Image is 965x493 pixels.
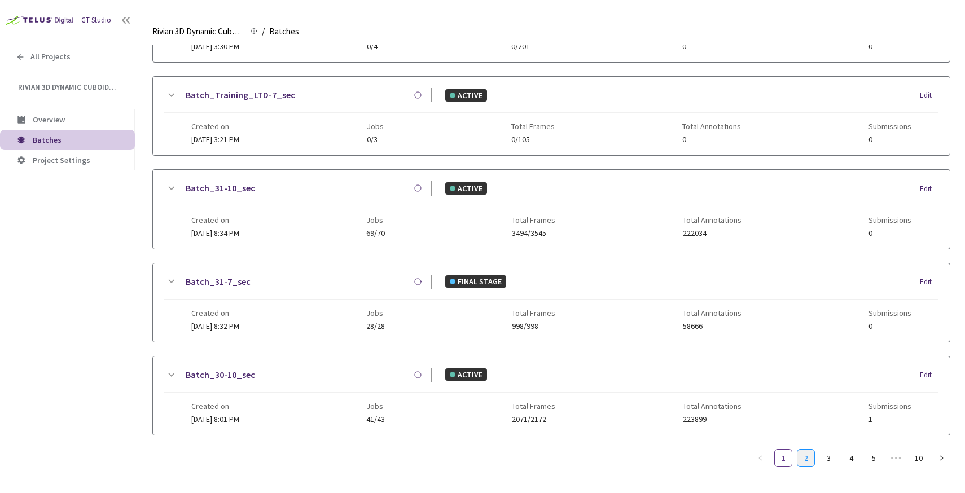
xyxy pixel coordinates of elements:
span: [DATE] 3:21 PM [191,134,239,144]
div: ACTIVE [445,368,487,381]
li: 10 [910,449,928,467]
span: 0 [682,42,741,51]
li: / [262,25,265,38]
span: 223899 [683,415,742,424]
div: FINAL STAGE [445,275,506,288]
li: 5 [865,449,883,467]
span: Total Annotations [683,309,742,318]
span: Created on [191,309,239,318]
span: Total Frames [511,122,555,131]
span: Created on [191,215,239,225]
span: Total Annotations [682,122,741,131]
span: [DATE] 8:32 PM [191,321,239,331]
span: [DATE] 8:01 PM [191,414,239,424]
span: Created on [191,402,239,411]
span: 0 [682,135,741,144]
span: Batches [33,135,62,145]
span: Total Frames [512,309,555,318]
span: Submissions [869,122,911,131]
span: Total Frames [512,402,555,411]
li: Previous Page [752,449,770,467]
li: 4 [842,449,860,467]
span: 0/105 [511,135,555,144]
span: [DATE] 8:34 PM [191,228,239,238]
span: Total Frames [512,215,555,225]
span: Jobs [366,309,385,318]
a: 5 [865,450,882,466]
a: Batch_31-7_sec [186,275,251,289]
span: Submissions [869,402,911,411]
li: 2 [797,449,815,467]
div: ACTIVE [445,182,487,195]
div: Batch_31-7_secFINAL STAGEEditCreated on[DATE] 8:32 PMJobs28/28Total Frames998/998Total Annotation... [153,263,950,342]
span: Batches [269,25,299,38]
span: Created on [191,122,239,131]
span: 222034 [683,229,742,237]
span: 998/998 [512,322,555,331]
li: Next 5 Pages [887,449,905,467]
span: 2071/2172 [512,415,555,424]
span: 28/28 [366,322,385,331]
span: Rivian 3D Dynamic Cuboids[2024-25] [18,82,119,92]
span: 0 [869,135,911,144]
span: [DATE] 3:30 PM [191,41,239,51]
span: 0/201 [511,42,555,51]
div: Batch_30-10_secACTIVEEditCreated on[DATE] 8:01 PMJobs41/43Total Frames2071/2172Total Annotations2... [153,356,950,435]
span: Jobs [366,402,385,411]
div: ACTIVE [445,89,487,102]
div: Batch_Training_LTD-7_secACTIVEEditCreated on[DATE] 3:21 PMJobs0/3Total Frames0/105Total Annotatio... [153,77,950,155]
span: Overview [33,115,65,125]
span: 0/3 [367,135,384,144]
div: GT Studio [81,15,111,26]
a: Batch_30-10_sec [186,368,255,382]
span: Project Settings [33,155,90,165]
button: left [752,449,770,467]
span: Total Annotations [683,402,742,411]
span: right [938,455,945,461]
span: Submissions [869,309,911,318]
a: 2 [797,450,814,466]
span: 0 [869,322,911,331]
span: 0/4 [367,42,384,51]
span: 3494/3545 [512,229,555,237]
li: Next Page [932,449,950,467]
a: 4 [843,450,859,466]
span: Jobs [366,215,385,225]
span: Rivian 3D Dynamic Cuboids[2024-25] [152,25,244,38]
span: Jobs [367,122,384,131]
span: All Projects [30,52,71,61]
span: 0 [869,42,911,51]
span: 1 [869,415,911,424]
div: Edit [920,276,938,288]
div: Batch_31-10_secACTIVEEditCreated on[DATE] 8:34 PMJobs69/70Total Frames3494/3545Total Annotations2... [153,170,950,248]
span: Submissions [869,215,911,225]
span: left [757,455,764,461]
span: 0 [869,229,911,237]
span: 58666 [683,322,742,331]
a: 3 [820,450,837,466]
span: ••• [887,449,905,467]
div: Edit [920,369,938,381]
span: 41/43 [366,415,385,424]
span: 69/70 [366,229,385,237]
span: Total Annotations [683,215,742,225]
li: 1 [774,449,792,467]
a: 1 [775,450,792,466]
div: Edit [920,183,938,195]
li: 3 [819,449,837,467]
div: Edit [920,90,938,101]
a: 10 [910,450,927,466]
a: Batch_31-10_sec [186,181,255,195]
a: Batch_Training_LTD-7_sec [186,88,295,102]
button: right [932,449,950,467]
